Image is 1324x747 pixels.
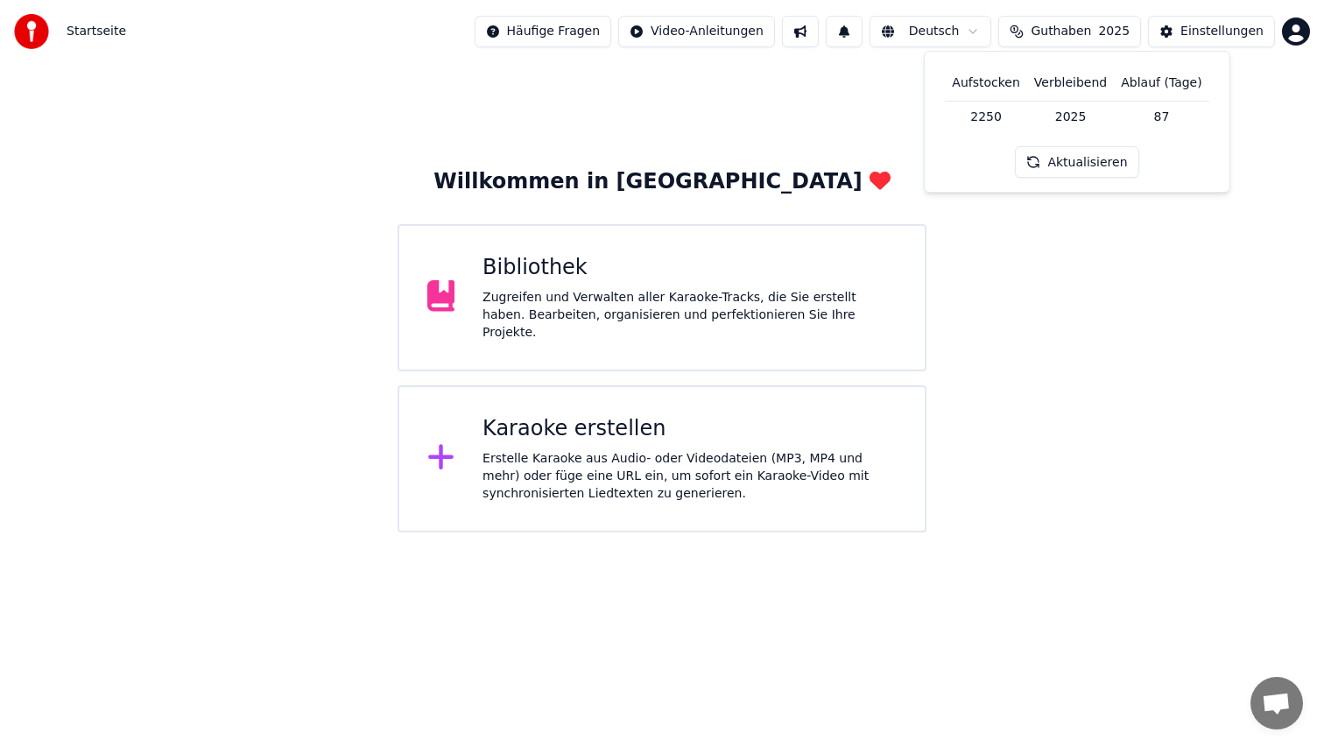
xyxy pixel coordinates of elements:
[1114,66,1208,101] th: Ablauf (Tage)
[618,16,775,47] button: Video-Anleitungen
[1098,23,1130,40] span: 2025
[433,168,890,196] div: Willkommen in [GEOGRAPHIC_DATA]
[945,66,1027,101] th: Aufstocken
[482,415,897,443] div: Karaoke erstellen
[482,289,897,342] div: Zugreifen und Verwalten aller Karaoke-Tracks, die Sie erstellt haben. Bearbeiten, organisieren un...
[482,450,897,503] div: Erstelle Karaoke aus Audio- oder Videodateien (MP3, MP4 und mehr) oder füge eine URL ein, um sofo...
[67,23,126,40] span: Startseite
[1027,66,1114,101] th: Verbleibend
[945,101,1027,132] td: 2250
[1015,146,1138,178] button: Aktualisieren
[1148,16,1275,47] button: Einstellungen
[1031,23,1091,40] span: Guthaben
[1250,677,1303,729] div: Chat öffnen
[998,16,1141,47] button: Guthaben2025
[67,23,126,40] nav: breadcrumb
[1027,101,1114,132] td: 2025
[14,14,49,49] img: youka
[475,16,612,47] button: Häufige Fragen
[482,254,897,282] div: Bibliothek
[1114,101,1208,132] td: 87
[1180,23,1264,40] div: Einstellungen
